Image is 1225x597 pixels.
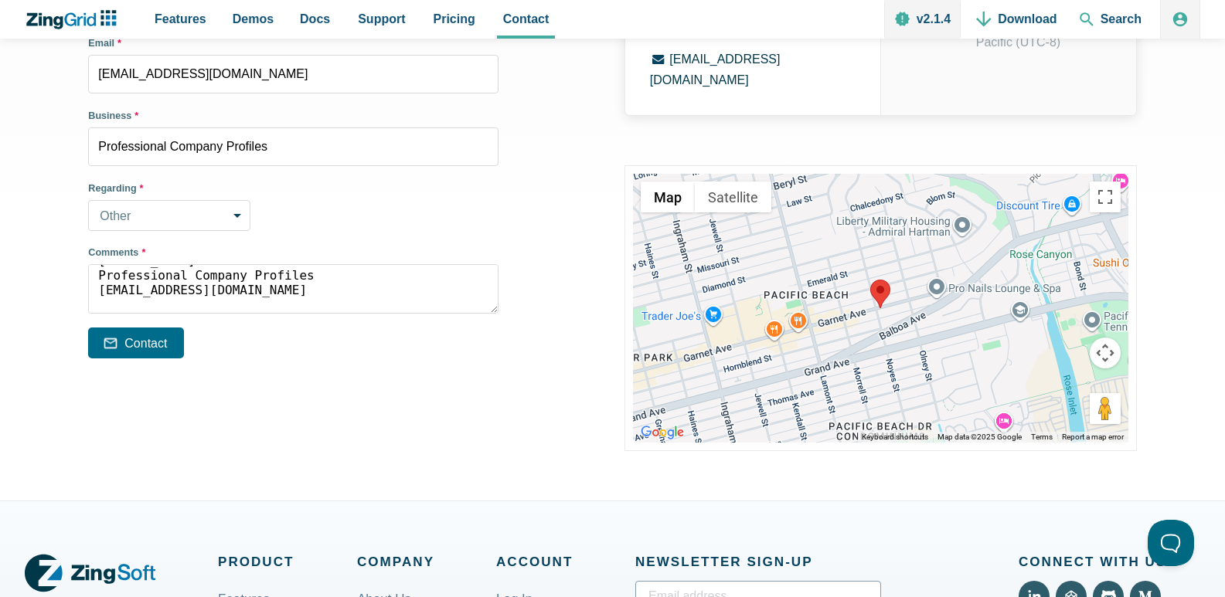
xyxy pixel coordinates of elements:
[503,8,550,29] span: Contact
[88,55,498,93] input: email@address.com
[937,432,1022,441] span: Map data ©2025 Google
[88,109,498,124] label: Business
[88,200,250,231] select: Choose a topic
[300,8,330,29] span: Docs
[25,10,124,29] a: ZingChart Logo. Click to return to the homepage
[637,422,688,443] img: Google
[650,53,781,86] a: [EMAIL_ADDRESS][DOMAIN_NAME]
[25,551,155,595] a: ZingGrid Logo
[1090,338,1121,368] button: Map camera controls
[695,181,771,212] button: Show satellite imagery
[862,432,928,443] button: Keyboard shortcuts
[1019,551,1200,573] span: Connect With Us
[1090,181,1121,212] button: Toggle fullscreen view
[1148,520,1194,566] iframe: Toggle Customer Support
[88,327,184,358] button: Contact
[434,8,475,29] span: Pricing
[357,551,496,573] span: Company
[1090,393,1121,424] button: Drag Pegman onto the map to open Street View
[155,8,206,29] span: Features
[1031,432,1053,441] a: Terms (opens in new tab)
[1062,432,1124,441] a: Report a map error
[218,551,357,573] span: Product
[88,181,498,196] label: Regarding
[496,551,635,573] span: Account
[635,551,881,573] span: Newsletter Sign‑up
[88,246,498,260] label: Comments
[88,36,498,51] label: Email
[637,422,688,443] a: Open this area in Google Maps (opens a new window)
[641,181,695,212] button: Show street map
[976,36,1060,49] span: Pacific (UTC-8)
[88,127,498,166] input: Your Business Name
[233,8,274,29] span: Demos
[358,8,405,29] span: Support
